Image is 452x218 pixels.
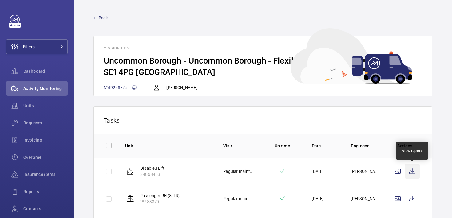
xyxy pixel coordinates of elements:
[291,28,412,84] img: car delivery
[23,137,68,143] span: Invoicing
[223,196,253,202] p: Regular maintenance
[140,171,164,177] p: 34098453
[351,143,380,149] p: Engineer
[351,168,380,174] p: [PERSON_NAME]
[140,165,164,171] p: Disabled Lift
[6,39,68,54] button: Filters
[125,143,213,149] p: Unit
[351,196,380,202] p: [PERSON_NAME]
[127,168,134,175] img: platform_lift.svg
[312,168,324,174] p: [DATE]
[390,143,420,149] p: Actions
[104,85,137,90] span: N°d925677c...
[312,196,324,202] p: [DATE]
[140,199,180,205] p: 18283370
[166,84,197,91] p: [PERSON_NAME]
[104,116,422,124] p: Tasks
[223,168,253,174] p: Regular maintenance
[23,103,68,109] span: Units
[23,120,68,126] span: Requests
[23,189,68,195] span: Reports
[23,44,35,50] span: Filters
[99,15,108,21] span: Back
[104,46,422,50] h1: Mission done
[23,206,68,212] span: Contacts
[23,154,68,160] span: Overtime
[23,85,68,91] span: Activity Monitoring
[127,195,134,202] img: elevator.svg
[223,143,253,149] p: Visit
[104,66,422,78] h2: SE1 4PG [GEOGRAPHIC_DATA]
[312,143,341,149] p: Date
[140,193,180,199] p: Passenger RH (8FLR)
[263,143,302,149] p: On time
[104,55,422,66] h2: Uncommon Borough - Uncommon Borough - Flexible Office Work Space
[402,148,422,154] div: View report
[23,68,68,74] span: Dashboard
[23,171,68,177] span: Insurance items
